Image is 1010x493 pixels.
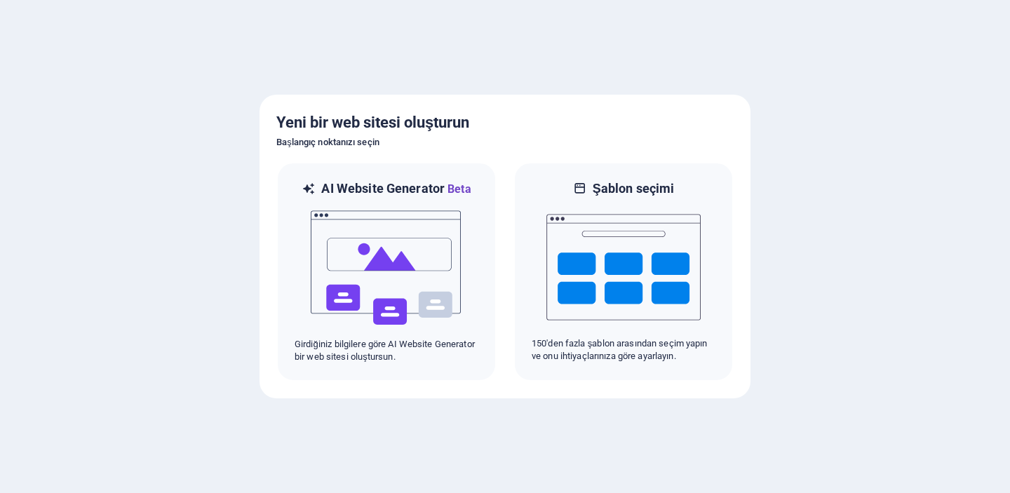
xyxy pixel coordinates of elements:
h6: Başlangıç noktanızı seçin [276,134,734,151]
img: ai [309,198,464,338]
span: Beta [445,182,471,196]
div: Şablon seçimi150'den fazla şablon arasından seçim yapın ve onu ihtiyaçlarınıza göre ayarlayın. [513,162,734,381]
h6: AI Website Generator [321,180,471,198]
h6: Şablon seçimi [593,180,675,197]
p: 150'den fazla şablon arasından seçim yapın ve onu ihtiyaçlarınıza göre ayarlayın. [532,337,715,363]
div: AI Website GeneratorBetaaiGirdiğiniz bilgilere göre AI Website Generator bir web sitesi oluştursun. [276,162,497,381]
h5: Yeni bir web sitesi oluşturun [276,112,734,134]
p: Girdiğiniz bilgilere göre AI Website Generator bir web sitesi oluştursun. [295,338,478,363]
